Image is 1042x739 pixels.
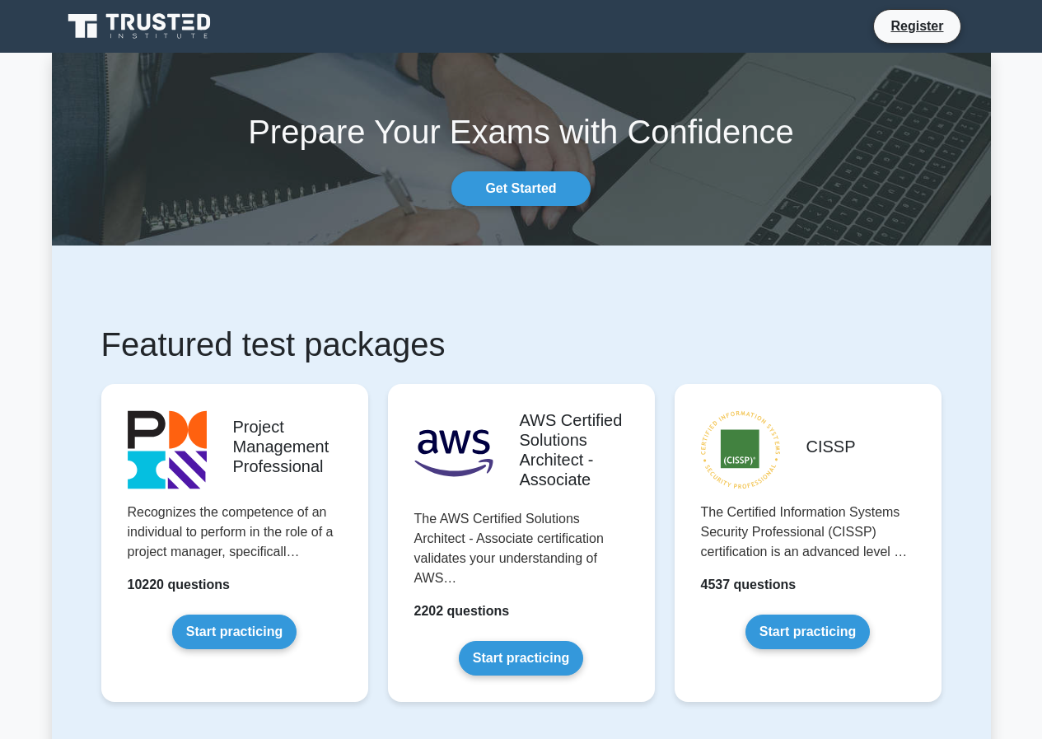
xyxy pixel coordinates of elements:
[172,615,297,649] a: Start practicing
[101,325,942,364] h1: Featured test packages
[459,641,583,676] a: Start practicing
[745,615,870,649] a: Start practicing
[881,16,953,36] a: Register
[451,171,590,206] a: Get Started
[52,112,991,152] h1: Prepare Your Exams with Confidence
